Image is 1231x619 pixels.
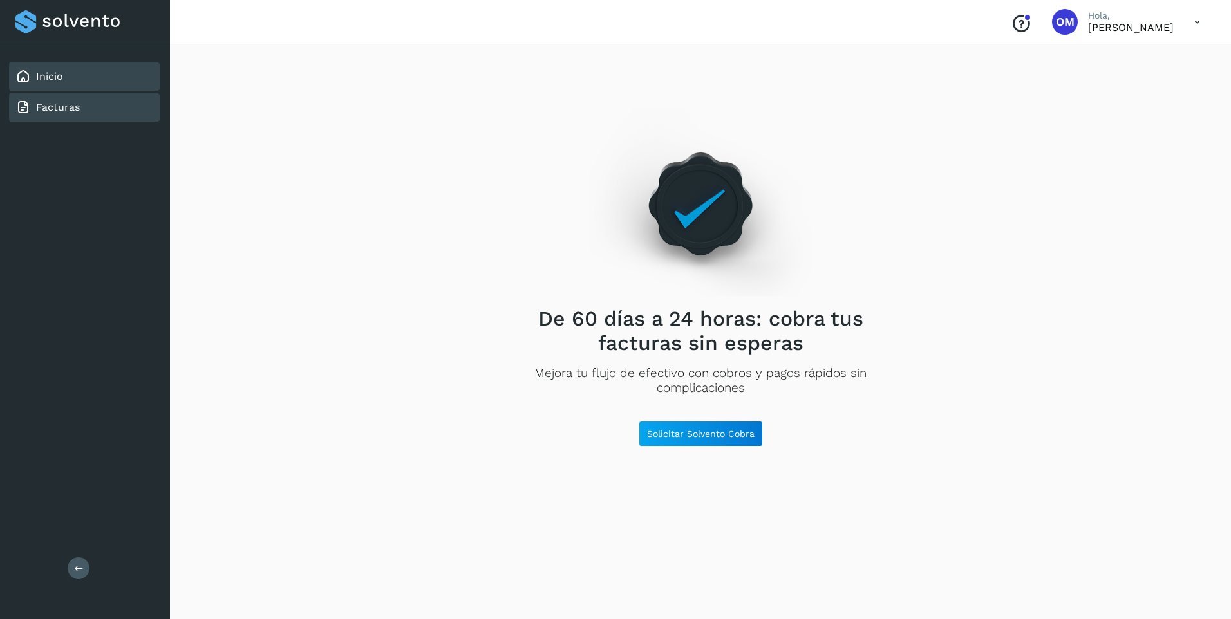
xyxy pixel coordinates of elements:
[589,107,812,296] img: Empty state image
[9,62,160,91] div: Inicio
[1088,10,1174,21] p: Hola,
[36,70,63,82] a: Inicio
[1088,21,1174,33] p: OZIEL MATA
[517,306,884,356] h2: De 60 días a 24 horas: cobra tus facturas sin esperas
[517,366,884,396] p: Mejora tu flujo de efectivo con cobros y pagos rápidos sin complicaciones
[639,421,763,447] button: Solicitar Solvento Cobra
[9,93,160,122] div: Facturas
[36,101,80,113] a: Facturas
[647,429,755,438] span: Solicitar Solvento Cobra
